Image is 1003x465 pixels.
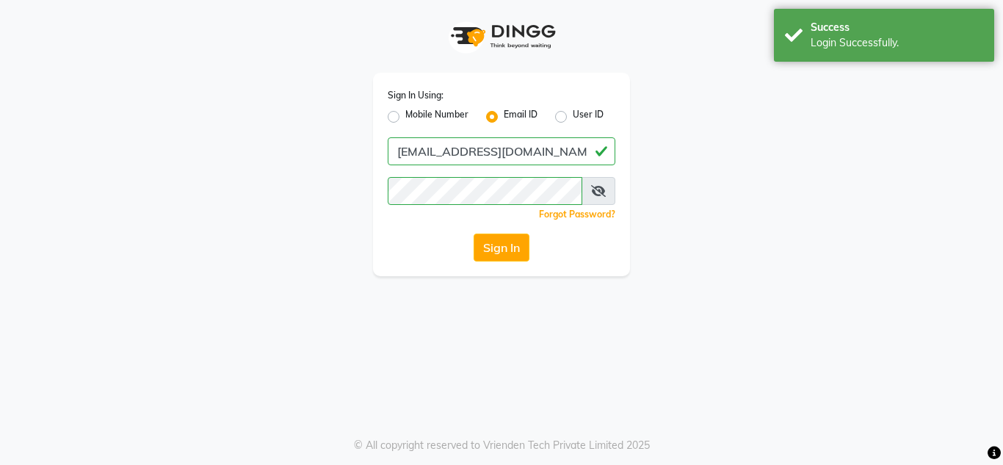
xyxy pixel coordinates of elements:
img: logo1.svg [443,15,560,58]
button: Sign In [474,234,529,262]
div: Success [811,20,983,35]
label: Email ID [504,108,537,126]
a: Forgot Password? [539,209,615,220]
input: Username [388,177,582,205]
label: User ID [573,108,604,126]
label: Mobile Number [405,108,468,126]
input: Username [388,137,615,165]
div: Login Successfully. [811,35,983,51]
label: Sign In Using: [388,89,443,102]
